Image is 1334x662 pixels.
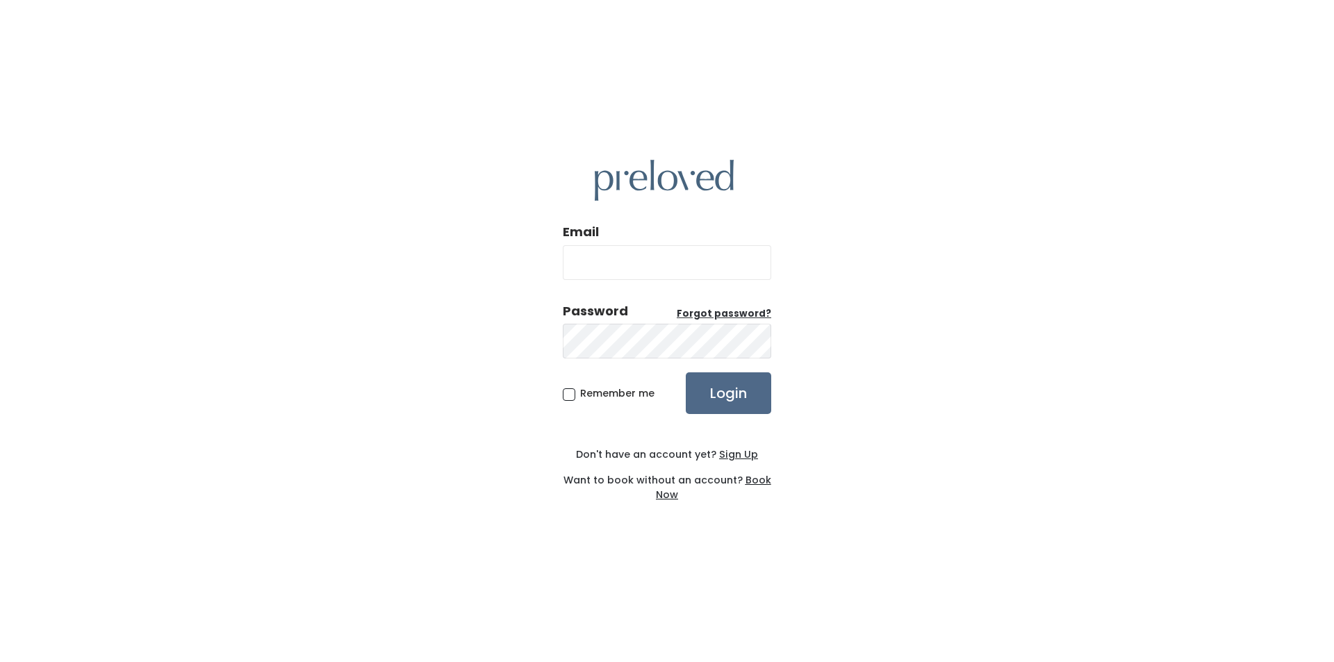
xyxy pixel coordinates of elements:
img: preloved logo [595,160,734,201]
label: Email [563,223,599,241]
div: Want to book without an account? [563,462,771,502]
span: Remember me [580,386,654,400]
div: Don't have an account yet? [563,447,771,462]
u: Sign Up [719,447,758,461]
div: Password [563,302,628,320]
input: Login [686,372,771,414]
a: Sign Up [716,447,758,461]
a: Forgot password? [677,307,771,321]
u: Forgot password? [677,307,771,320]
a: Book Now [656,473,771,502]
